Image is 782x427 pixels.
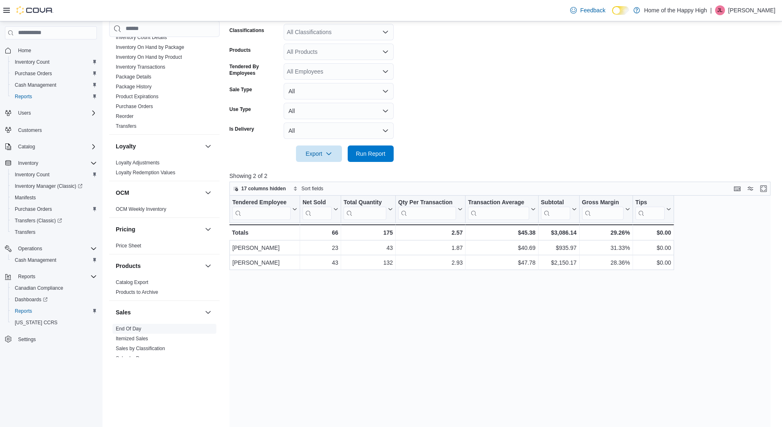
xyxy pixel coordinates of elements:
span: Cash Management [15,257,56,263]
button: Customers [2,124,100,136]
span: Inventory Count [11,57,97,67]
button: Pricing [203,224,213,234]
div: Qty Per Transaction [398,199,456,220]
div: 43 [344,243,393,253]
button: Reports [2,271,100,282]
div: Tips [635,199,665,207]
button: Products [116,262,202,270]
span: Inventory Count Details [116,34,167,41]
div: Net Sold [303,199,332,220]
div: Total Quantity [344,199,386,220]
a: Transfers [116,123,136,129]
img: Cova [16,6,53,14]
div: Products [109,277,220,300]
h3: Sales [116,308,131,316]
span: Run Report [356,150,385,158]
div: 175 [344,228,393,238]
h3: Products [116,262,141,270]
span: Product Expirations [116,93,158,100]
button: Inventory Count [8,56,100,68]
span: Catalog Export [116,279,148,286]
div: 1.87 [398,243,463,253]
a: [US_STATE] CCRS [11,318,61,328]
span: Purchase Orders [11,69,97,78]
button: Open list of options [382,68,389,75]
button: Reports [8,305,100,317]
button: Purchase Orders [8,203,100,215]
button: Run Report [348,145,394,162]
span: Reports [11,306,97,316]
p: | [710,5,712,15]
span: Inventory On Hand by Product [116,54,182,60]
button: Open list of options [382,29,389,35]
span: Manifests [11,193,97,203]
a: Transfers (Classic) [8,215,100,226]
span: Washington CCRS [11,318,97,328]
div: 2.57 [398,228,463,238]
button: All [284,83,394,99]
a: Feedback [567,2,608,18]
a: Cash Management [11,255,60,265]
div: 23 [303,243,338,253]
button: Cash Management [8,254,100,266]
button: All [284,103,394,119]
div: $0.00 [635,228,671,238]
span: Sales by Classification [116,345,165,352]
button: Inventory [2,157,100,169]
div: Julia Lebek [715,5,725,15]
a: Canadian Compliance [11,283,67,293]
button: Products [203,261,213,271]
a: Cash Management [11,80,60,90]
span: Loyalty Redemption Values [116,169,175,176]
button: Manifests [8,192,100,203]
span: Cash Management [15,82,56,88]
span: Settings [18,336,36,343]
span: Transfers [11,227,97,237]
a: Home [15,46,34,55]
a: Package Details [116,74,151,80]
div: Inventory [109,13,220,134]
span: Inventory Manager (Classic) [11,181,97,191]
span: Reorder [116,113,133,120]
span: Customers [15,125,97,135]
span: End Of Day [116,325,141,332]
label: Is Delivery [229,126,254,132]
div: Pricing [109,241,220,254]
p: Showing 2 of 2 [229,172,776,180]
a: Purchase Orders [11,69,55,78]
h3: Pricing [116,225,135,233]
span: Package History [116,83,151,90]
a: Manifests [11,193,39,203]
span: Itemized Sales [116,335,148,342]
span: Operations [15,244,97,254]
button: Transaction Average [468,199,535,220]
button: [US_STATE] CCRS [8,317,100,328]
span: Reports [15,272,97,282]
button: Total Quantity [344,199,393,220]
div: $45.38 [468,228,535,238]
button: Gross Margin [582,199,630,220]
p: Home of the Happy High [644,5,707,15]
span: Home [15,45,97,55]
a: Inventory Count Details [116,35,167,40]
div: $3,086.14 [541,228,576,238]
h3: OCM [116,189,129,197]
div: 31.33% [582,243,630,253]
span: Price Sheet [116,242,141,249]
a: Inventory Transactions [116,64,165,70]
div: [PERSON_NAME] [232,243,297,253]
a: Inventory Count [11,170,53,180]
nav: Complex example [5,41,97,367]
a: Customers [15,125,45,135]
div: Tendered Employee [232,199,291,220]
a: OCM Weekly Inventory [116,206,166,212]
span: Settings [15,334,97,344]
span: Manifests [15,194,36,201]
button: Tips [635,199,671,220]
span: Purchase Orders [15,206,52,212]
button: Net Sold [303,199,338,220]
button: Tendered Employee [232,199,297,220]
a: Itemized Sales [116,336,148,342]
